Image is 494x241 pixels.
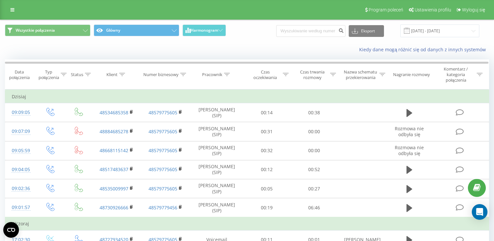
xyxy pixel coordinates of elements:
[190,103,243,122] td: [PERSON_NAME] (SIP)
[190,141,243,160] td: [PERSON_NAME] (SIP)
[437,66,475,83] div: Komentarz / kategoria połączenia
[5,90,489,103] td: Dzisiaj
[3,222,19,238] button: Open CMP widget
[149,185,177,192] a: 48579775605
[290,160,338,179] td: 00:52
[100,204,128,211] a: 48730926666
[149,109,177,116] a: 48579775605
[415,7,451,12] span: Ustawienia profilu
[343,69,378,80] div: Nazwa schematu przekierowania
[12,182,29,195] div: 09:02:36
[149,128,177,135] a: 48579775605
[149,204,177,211] a: 48579779456
[100,109,128,116] a: 48534685358
[243,160,291,179] td: 00:12
[276,25,345,37] input: Wyszukiwanie według numeru
[191,28,218,33] span: Harmonogram
[190,160,243,179] td: [PERSON_NAME] (SIP)
[290,103,338,122] td: 00:38
[243,103,291,122] td: 00:14
[106,72,118,77] div: Klient
[5,24,90,36] button: Wszystkie połączenia
[94,24,179,36] button: Główny
[183,24,226,36] button: Harmonogram
[296,69,328,80] div: Czas trwania rozmowy
[100,147,128,153] a: 48668115142
[249,69,281,80] div: Czas oczekiwania
[100,185,128,192] a: 48535009997
[290,141,338,160] td: 00:00
[12,201,29,214] div: 09:01:57
[5,69,34,80] div: Data połączenia
[393,72,430,77] div: Nagranie rozmowy
[12,144,29,157] div: 09:05:59
[290,179,338,198] td: 00:27
[12,125,29,138] div: 09:07:09
[395,125,424,137] span: Rozmowa nie odbyła się
[39,69,59,80] div: Typ połączenia
[395,144,424,156] span: Rozmowa nie odbyła się
[202,72,222,77] div: Pracownik
[462,7,485,12] span: Wyloguj się
[71,72,83,77] div: Status
[243,122,291,141] td: 00:31
[472,204,487,220] div: Open Intercom Messenger
[12,163,29,176] div: 09:04:05
[12,106,29,119] div: 09:09:05
[100,128,128,135] a: 48884685278
[369,7,403,12] span: Program poleceń
[243,141,291,160] td: 00:32
[290,198,338,217] td: 06:46
[190,179,243,198] td: [PERSON_NAME] (SIP)
[243,179,291,198] td: 00:05
[16,28,55,33] span: Wszystkie połączenia
[149,166,177,172] a: 48579775605
[149,147,177,153] a: 48579775605
[359,46,489,53] a: Kiedy dane mogą różnić się od danych z innych systemów
[100,166,128,172] a: 48517483637
[190,122,243,141] td: [PERSON_NAME] (SIP)
[5,217,489,230] td: Wczoraj
[243,198,291,217] td: 00:19
[290,122,338,141] td: 00:00
[143,72,179,77] div: Numer biznesowy
[349,25,384,37] button: Eksport
[190,198,243,217] td: [PERSON_NAME] (SIP)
